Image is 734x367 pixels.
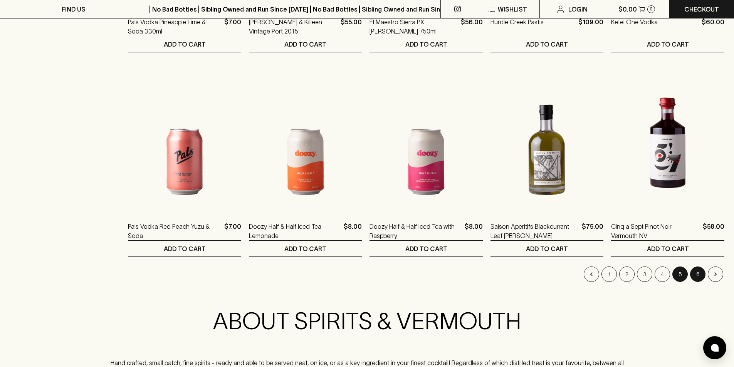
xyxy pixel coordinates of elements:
[637,266,652,282] button: Go to page 3
[110,307,624,335] h2: ABOUT SPIRITS & VERMOUTH
[490,36,604,52] button: ADD TO CART
[128,36,241,52] button: ADD TO CART
[128,75,241,210] img: Pals Vodka Red Peach Yuzu & Soda
[405,244,447,253] p: ADD TO CART
[164,40,206,49] p: ADD TO CART
[647,244,689,253] p: ADD TO CART
[284,40,326,49] p: ADD TO CART
[164,244,206,253] p: ADD TO CART
[128,17,221,36] a: Pals Vodka Pineapple Lime & Soda 330ml
[703,222,724,240] p: $58.00
[611,241,724,256] button: ADD TO CART
[672,266,688,282] button: page 5
[711,344,719,352] img: bubble-icon
[601,266,617,282] button: Go to page 1
[526,244,568,253] p: ADD TO CART
[650,7,653,11] p: 0
[611,36,724,52] button: ADD TO CART
[619,266,635,282] button: Go to page 2
[647,40,689,49] p: ADD TO CART
[224,17,241,36] p: $7.00
[490,17,544,36] a: Hurdle Creek Pastis
[128,222,221,240] a: Pals Vodka Red Peach Yuzu & Soda
[490,75,604,210] img: Saison Aperitifs Blackcurrant Leaf Amaro
[370,75,483,210] img: Doozy Half & Half Iced Tea with Raspberry
[465,222,483,240] p: $8.00
[690,266,705,282] button: Go to page 6
[249,75,362,210] img: Doozy Half & Half Iced Tea Lemonade
[370,17,458,36] a: El Maestro Sierra PX [PERSON_NAME] 750ml
[405,40,447,49] p: ADD TO CART
[370,222,462,240] a: Doozy Half & Half Iced Tea with Raspberry
[370,36,483,52] button: ADD TO CART
[568,5,588,14] p: Login
[249,36,362,52] button: ADD TO CART
[611,75,724,210] img: Cinq a Sept Pinot Noir Vermouth NV
[370,241,483,256] button: ADD TO CART
[224,222,241,240] p: $7.00
[249,241,362,256] button: ADD TO CART
[702,17,724,36] p: $60.00
[578,17,603,36] p: $109.00
[341,17,362,36] p: $55.00
[128,266,724,282] nav: pagination navigation
[526,40,568,49] p: ADD TO CART
[249,17,338,36] a: [PERSON_NAME] & Killeen Vintage Port 2015
[490,222,579,240] a: Saison Aperitifs Blackcurrant Leaf [PERSON_NAME]
[611,17,658,36] a: Ketel One Vodka
[461,17,483,36] p: $56.00
[584,266,599,282] button: Go to previous page
[344,222,362,240] p: $8.00
[684,5,719,14] p: Checkout
[128,241,241,256] button: ADD TO CART
[618,5,637,14] p: $0.00
[249,222,341,240] a: Doozy Half & Half Iced Tea Lemonade
[611,222,700,240] a: Cinq a Sept Pinot Noir Vermouth NV
[582,222,603,240] p: $75.00
[655,266,670,282] button: Go to page 4
[284,244,326,253] p: ADD TO CART
[708,266,723,282] button: Go to next page
[62,5,86,14] p: FIND US
[498,5,527,14] p: Wishlist
[490,241,604,256] button: ADD TO CART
